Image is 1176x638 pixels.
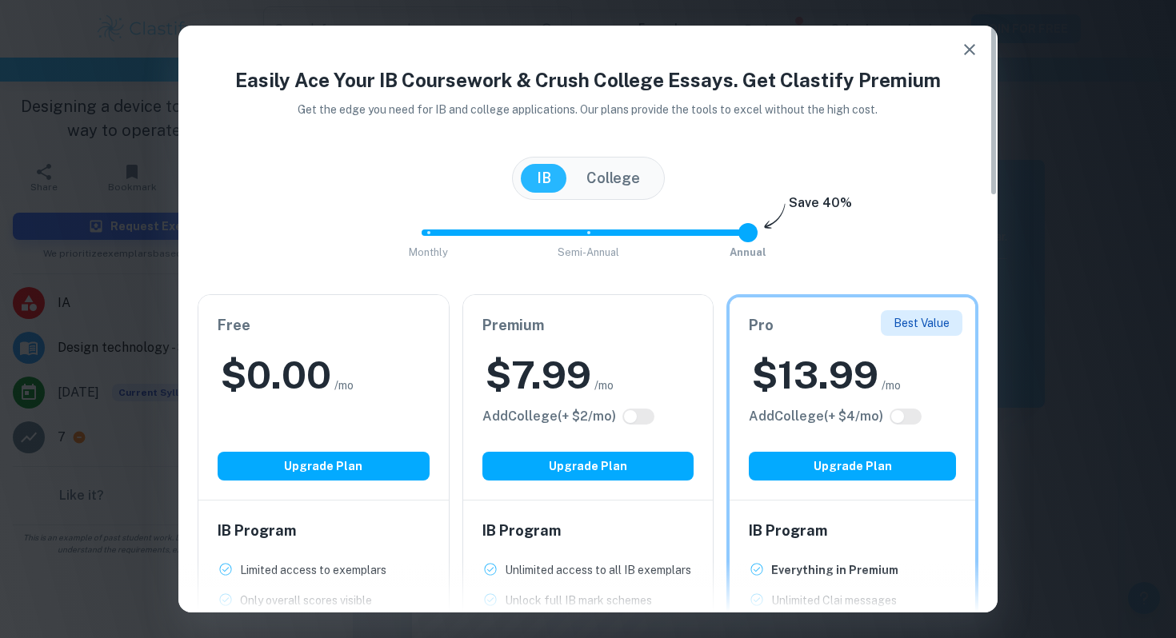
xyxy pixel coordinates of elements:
[789,193,852,221] h6: Save 40%
[221,349,331,401] h2: $ 0.00
[730,246,766,258] span: Annual
[409,246,448,258] span: Monthly
[218,314,430,337] h6: Free
[482,452,694,480] button: Upgrade Plan
[894,314,950,332] p: Best Value
[764,203,786,230] img: subscription-arrow.svg
[749,520,956,542] h6: IB Program
[482,407,616,426] h6: Click to see all the additional College features.
[752,349,878,401] h2: $ 13.99
[482,520,694,542] h6: IB Program
[218,452,430,480] button: Upgrade Plan
[594,377,614,394] span: /mo
[749,314,956,337] h6: Pro
[882,377,901,394] span: /mo
[521,164,567,193] button: IB
[486,349,591,401] h2: $ 7.99
[749,452,956,480] button: Upgrade Plan
[749,407,883,426] h6: Click to see all the additional College features.
[334,377,354,394] span: /mo
[218,520,430,542] h6: IB Program
[570,164,656,193] button: College
[482,314,694,337] h6: Premium
[276,101,901,118] p: Get the edge you need for IB and college applications. Our plans provide the tools to excel witho...
[558,246,619,258] span: Semi-Annual
[198,66,978,94] h4: Easily Ace Your IB Coursework & Crush College Essays. Get Clastify Premium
